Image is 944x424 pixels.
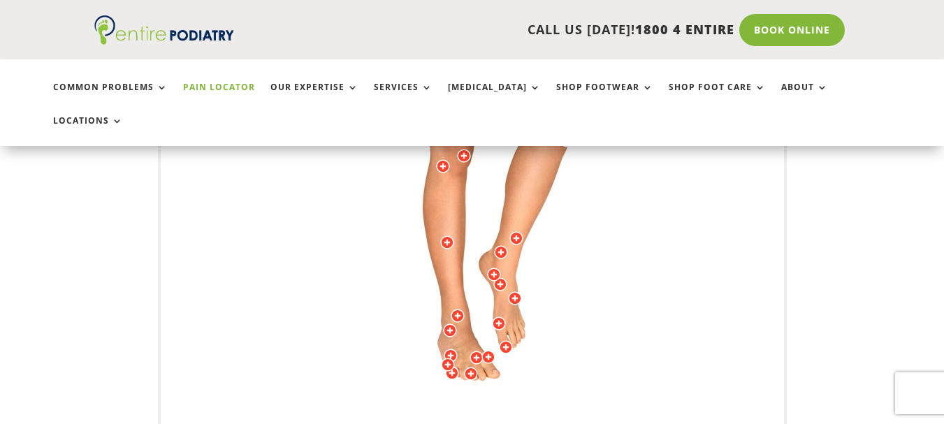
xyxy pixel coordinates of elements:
a: Entire Podiatry [94,34,234,47]
a: Our Expertise [270,82,358,112]
p: CALL US [DATE]! [266,21,734,39]
a: Shop Footwear [556,82,653,112]
a: Book Online [739,14,845,46]
span: 1800 4 ENTIRE [635,21,734,38]
a: Services [374,82,433,112]
a: Shop Foot Care [669,82,766,112]
a: Pain Locator [183,82,255,112]
a: About [781,82,828,112]
a: Locations [53,116,123,146]
img: logo (1) [94,15,234,45]
a: Common Problems [53,82,168,112]
a: [MEDICAL_DATA] [448,82,541,112]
